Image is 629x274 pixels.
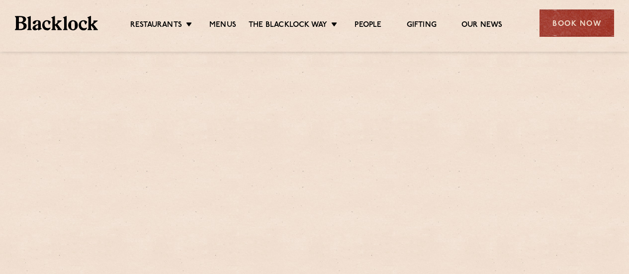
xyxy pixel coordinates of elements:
[249,20,327,31] a: The Blacklock Way
[209,20,236,31] a: Menus
[539,9,614,37] div: Book Now
[130,20,182,31] a: Restaurants
[355,20,381,31] a: People
[15,16,98,30] img: BL_Textured_Logo-footer-cropped.svg
[407,20,437,31] a: Gifting
[461,20,503,31] a: Our News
